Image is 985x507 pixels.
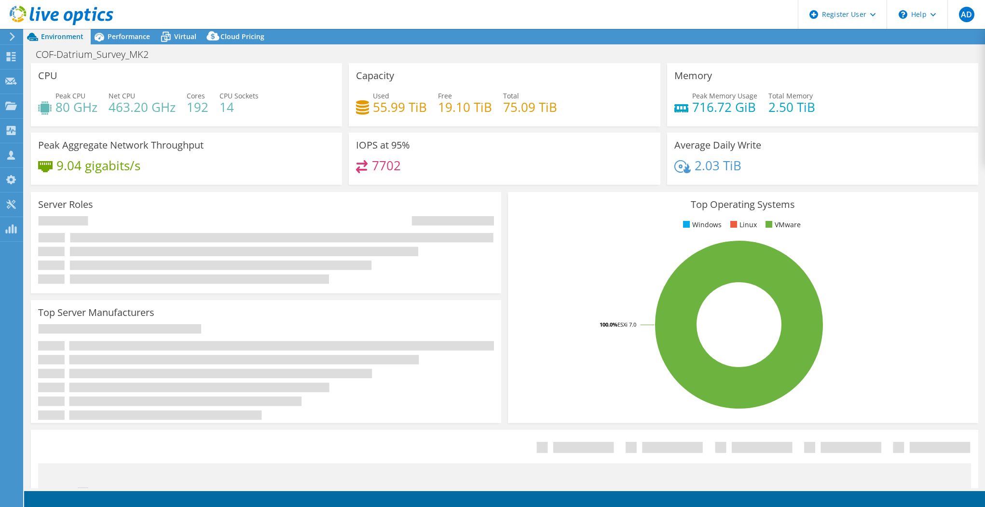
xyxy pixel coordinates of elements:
h3: Server Roles [38,199,93,210]
span: Cores [187,91,205,100]
span: Performance [108,32,150,41]
h3: IOPS at 95% [356,140,410,151]
h4: 14 [219,102,259,112]
h4: 7702 [372,160,401,171]
span: Cloud Pricing [220,32,264,41]
span: Net CPU [109,91,135,100]
span: CPU Sockets [219,91,259,100]
h4: 716.72 GiB [692,102,757,112]
h3: Top Operating Systems [515,199,971,210]
tspan: ESXi 7.0 [617,321,636,328]
span: Used [373,91,389,100]
h4: 75.09 TiB [503,102,557,112]
h3: Memory [674,70,712,81]
h3: Peak Aggregate Network Throughput [38,140,204,151]
span: Total [503,91,519,100]
h4: 463.20 GHz [109,102,176,112]
span: Peak CPU [55,91,85,100]
h3: Average Daily Write [674,140,761,151]
span: Peak Memory Usage [692,91,757,100]
li: Linux [728,219,757,230]
h3: CPU [38,70,57,81]
h3: Capacity [356,70,394,81]
span: Environment [41,32,83,41]
tspan: 100.0% [600,321,617,328]
svg: \n [899,10,907,19]
h4: 80 GHz [55,102,97,112]
li: Windows [681,219,722,230]
h1: COF-Datrium_Survey_MK2 [31,49,164,60]
h4: 55.99 TiB [373,102,427,112]
h4: 9.04 gigabits/s [56,160,140,171]
span: AD [959,7,974,22]
span: Virtual [174,32,196,41]
h3: Top Server Manufacturers [38,307,154,318]
h4: 19.10 TiB [438,102,492,112]
h4: 2.50 TiB [768,102,815,112]
span: Free [438,91,452,100]
span: Total Memory [768,91,813,100]
h4: 192 [187,102,208,112]
li: VMware [763,219,801,230]
h4: 2.03 TiB [695,160,741,171]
